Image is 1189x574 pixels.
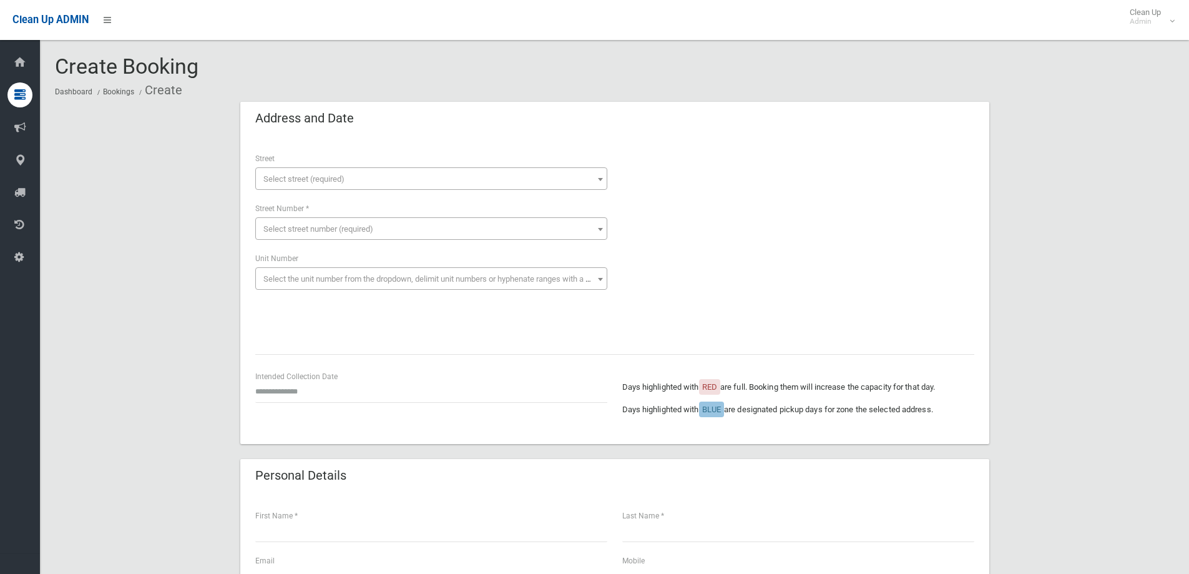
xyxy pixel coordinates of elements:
span: Select street (required) [263,174,345,184]
span: RED [702,382,717,392]
span: Create Booking [55,54,198,79]
small: Admin [1130,17,1161,26]
span: Clean Up [1123,7,1173,26]
header: Address and Date [240,106,369,131]
a: Bookings [103,87,134,96]
a: Dashboard [55,87,92,96]
header: Personal Details [240,463,361,488]
p: Days highlighted with are full. Booking them will increase the capacity for that day. [622,380,974,395]
span: Select street number (required) [263,224,373,234]
p: Days highlighted with are designated pickup days for zone the selected address. [622,402,974,417]
span: Clean Up ADMIN [12,14,89,26]
span: Select the unit number from the dropdown, delimit unit numbers or hyphenate ranges with a comma [263,274,612,284]
li: Create [136,79,182,102]
span: BLUE [702,405,721,414]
